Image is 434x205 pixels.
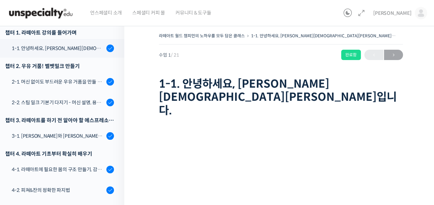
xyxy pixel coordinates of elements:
[5,149,114,158] div: 챕터 4. 라떼아트 기초부터 확실히 배우기
[159,77,403,117] h1: 1-1. 안녕하세요, [PERSON_NAME][DEMOGRAPHIC_DATA][PERSON_NAME]입니다.
[12,45,104,52] div: 1-1. 안녕하세요, [PERSON_NAME][DEMOGRAPHIC_DATA][PERSON_NAME]입니다.
[2,148,46,165] a: 홈
[251,33,404,38] a: 1-1. 안녕하세요, [PERSON_NAME][DEMOGRAPHIC_DATA][PERSON_NAME]입니다.
[159,33,245,38] a: 라떼아트 월드 챔피언의 노하우를 모두 담은 클래스
[159,53,179,57] span: 수업 1
[12,132,104,140] div: 3-1. [PERSON_NAME]와 [PERSON_NAME], [PERSON_NAME]과 백플러싱이 라떼아트에 미치는 영향
[46,148,89,165] a: 대화
[5,61,114,71] div: 챕터 2. 우유 거품! 벨벳밀크 만들기
[341,50,361,60] div: 완료함
[171,52,179,58] span: / 21
[12,99,104,106] div: 2-2. 스팀 밀크 기본기 다지기 - 머신 설명, 용어 설명, 스팀 공기가 생기는 이유
[12,78,104,86] div: 2-1. 머신 없이도 부드러운 우유 거품을 만들 수 있어요 (프렌치 프레스)
[5,116,114,125] div: 챕터 3. 라떼아트를 하기 전 알아야 할 에스프레소 지식
[384,50,403,60] span: →
[12,186,104,194] div: 4-2. 피쳐&잔의 정확한 파지법
[107,158,115,164] span: 설정
[384,50,403,60] a: 다음→
[12,166,104,173] div: 4-1. 라떼아트에 필요한 몸의 구조 만들기, 감독관 & 관찰자가 되는 법
[63,158,71,164] span: 대화
[89,148,133,165] a: 설정
[5,28,114,37] h3: 챕터 1. 라떼아트 강의를 들어가며
[373,10,411,16] span: [PERSON_NAME]
[22,158,26,164] span: 홈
